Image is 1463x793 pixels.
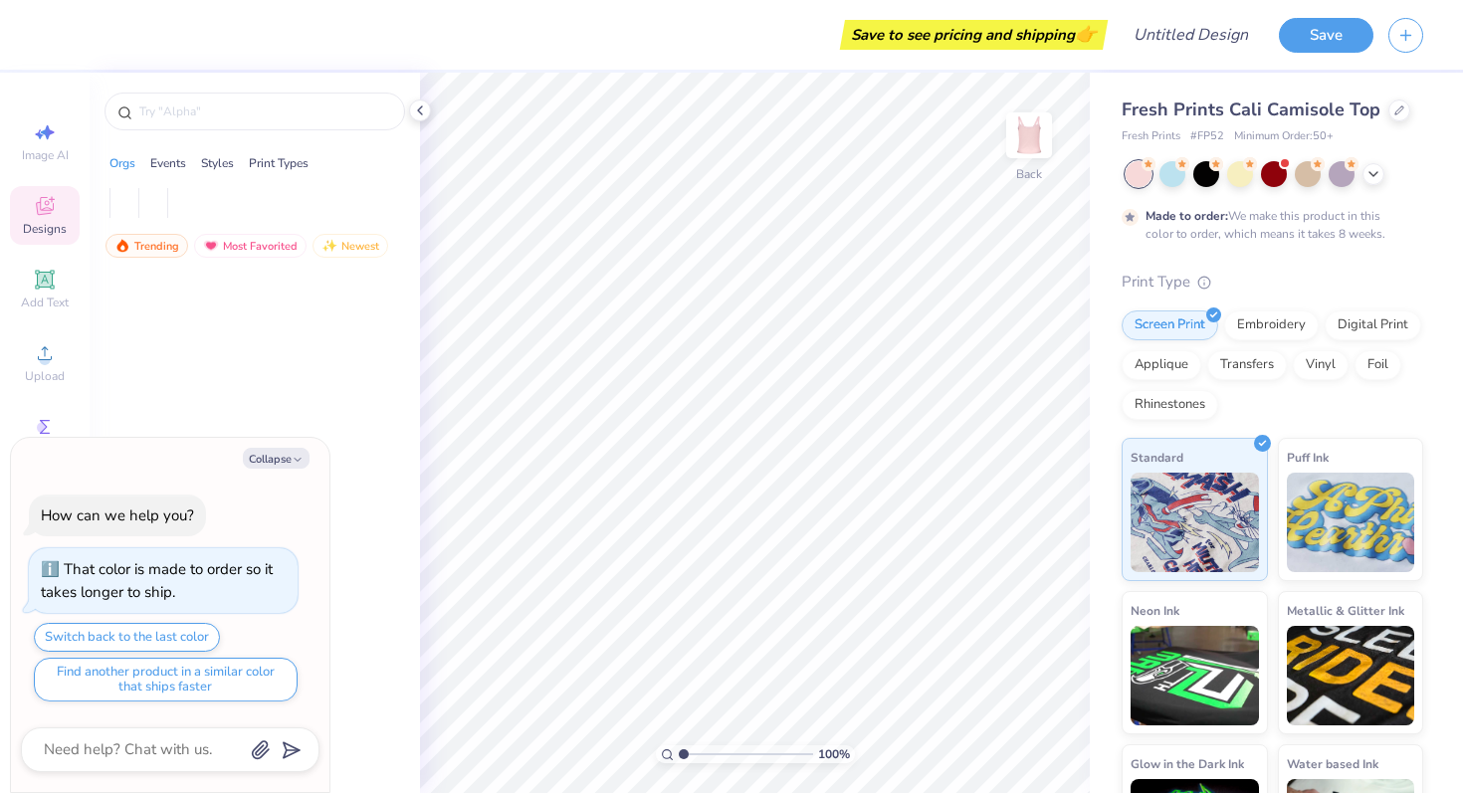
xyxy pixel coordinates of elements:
div: Embroidery [1224,310,1319,340]
span: Glow in the Dark Ink [1131,753,1244,774]
span: Add Text [21,295,69,310]
span: 100 % [818,745,850,763]
div: Print Type [1122,271,1423,294]
span: Fresh Prints Cali Camisole Top [1122,98,1380,121]
div: Applique [1122,350,1201,380]
div: That color is made to order so it takes longer to ship. [41,559,273,602]
div: Events [150,154,186,172]
span: Minimum Order: 50 + [1234,128,1334,145]
img: Metallic & Glitter Ink [1287,626,1415,725]
div: Screen Print [1122,310,1218,340]
span: Metallic & Glitter Ink [1287,600,1404,621]
div: Digital Print [1325,310,1421,340]
div: Orgs [109,154,135,172]
button: Save [1279,18,1373,53]
span: 👉 [1075,22,1097,46]
img: most_fav.gif [203,239,219,253]
img: Newest.gif [321,239,337,253]
div: Foil [1355,350,1401,380]
img: trending.gif [114,239,130,253]
span: Designs [23,221,67,237]
span: Puff Ink [1287,447,1329,468]
img: Neon Ink [1131,626,1259,725]
div: Save to see pricing and shipping [845,20,1103,50]
div: Back [1016,165,1042,183]
div: Most Favorited [194,234,307,258]
input: Untitled Design [1118,15,1264,55]
img: Puff Ink [1287,473,1415,572]
div: Trending [105,234,188,258]
input: Try "Alpha" [137,101,392,121]
span: Neon Ink [1131,600,1179,621]
div: Styles [201,154,234,172]
strong: Made to order: [1146,208,1228,224]
span: Standard [1131,447,1183,468]
span: # FP52 [1190,128,1224,145]
button: Find another product in a similar color that ships faster [34,658,298,701]
div: We make this product in this color to order, which means it takes 8 weeks. [1146,207,1390,243]
div: Rhinestones [1122,390,1218,420]
div: Print Types [249,154,309,172]
img: Standard [1131,473,1259,572]
span: Fresh Prints [1122,128,1180,145]
img: Back [1009,115,1049,155]
div: How can we help you? [41,505,194,525]
div: Newest [313,234,388,258]
button: Switch back to the last color [34,623,220,652]
button: Collapse [243,448,310,469]
div: Vinyl [1293,350,1349,380]
span: Upload [25,368,65,384]
span: Image AI [22,147,69,163]
div: Transfers [1207,350,1287,380]
span: Water based Ink [1287,753,1378,774]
